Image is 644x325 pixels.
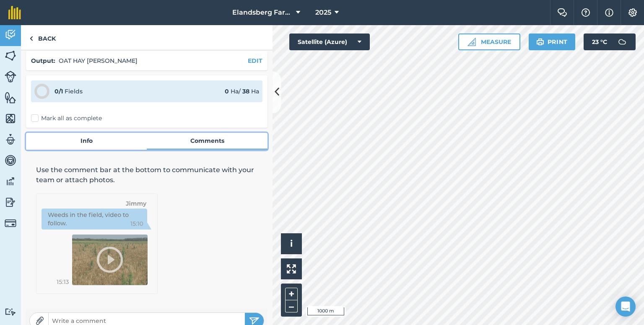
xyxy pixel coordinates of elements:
img: svg+xml;base64,PD94bWwgdmVyc2lvbj0iMS4wIiBlbmNvZGluZz0idXRmLTgiPz4KPCEtLSBHZW5lcmF0b3I6IEFkb2JlIE... [5,308,16,316]
img: fieldmargin Logo [8,6,21,19]
img: Paperclip icon [36,317,44,325]
img: svg+xml;base64,PD94bWwgdmVyc2lvbj0iMS4wIiBlbmNvZGluZz0idXRmLTgiPz4KPCEtLSBHZW5lcmF0b3I6IEFkb2JlIE... [614,34,631,50]
p: Use the comment bar at the bottom to communicate with your team or attach photos. [36,165,257,185]
strong: 0 / 1 [55,88,63,95]
img: svg+xml;base64,PD94bWwgdmVyc2lvbj0iMS4wIiBlbmNvZGluZz0idXRmLTgiPz4KPCEtLSBHZW5lcmF0b3I6IEFkb2JlIE... [5,133,16,146]
img: svg+xml;base64,PHN2ZyB4bWxucz0iaHR0cDovL3d3dy53My5vcmcvMjAwMC9zdmciIHdpZHRoPSI1NiIgaGVpZ2h0PSI2MC... [5,112,16,125]
h4: Output : [31,56,55,65]
img: A cog icon [628,8,638,17]
img: Ruler icon [467,38,476,46]
button: Satellite (Azure) [289,34,370,50]
img: svg+xml;base64,PHN2ZyB4bWxucz0iaHR0cDovL3d3dy53My5vcmcvMjAwMC9zdmciIHdpZHRoPSIxOSIgaGVpZ2h0PSIyNC... [536,37,544,47]
img: svg+xml;base64,PD94bWwgdmVyc2lvbj0iMS4wIiBlbmNvZGluZz0idXRmLTgiPz4KPCEtLSBHZW5lcmF0b3I6IEFkb2JlIE... [5,154,16,167]
span: i [290,238,293,249]
img: svg+xml;base64,PD94bWwgdmVyc2lvbj0iMS4wIiBlbmNvZGluZz0idXRmLTgiPz4KPCEtLSBHZW5lcmF0b3I6IEFkb2JlIE... [5,175,16,188]
img: svg+xml;base64,PHN2ZyB4bWxucz0iaHR0cDovL3d3dy53My5vcmcvMjAwMC9zdmciIHdpZHRoPSIxNyIgaGVpZ2h0PSIxNy... [605,8,613,18]
a: Back [21,25,64,50]
div: Fields [55,87,83,96]
img: svg+xml;base64,PHN2ZyB4bWxucz0iaHR0cDovL3d3dy53My5vcmcvMjAwMC9zdmciIHdpZHRoPSI1NiIgaGVpZ2h0PSI2MC... [5,49,16,62]
div: Ha / Ha [225,87,259,96]
img: svg+xml;base64,PD94bWwgdmVyc2lvbj0iMS4wIiBlbmNvZGluZz0idXRmLTgiPz4KPCEtLSBHZW5lcmF0b3I6IEFkb2JlIE... [5,71,16,83]
img: Four arrows, one pointing top left, one top right, one bottom right and the last bottom left [287,264,296,273]
strong: 0 [225,88,229,95]
span: 23 ° C [592,34,607,50]
img: A question mark icon [581,8,591,17]
button: Print [529,34,576,50]
button: i [281,233,302,254]
label: Mark all as complete [31,114,102,123]
p: OAT HAY [PERSON_NAME] [59,56,138,65]
a: Comments [147,133,267,149]
button: + [285,288,298,300]
button: Measure [458,34,520,50]
img: svg+xml;base64,PD94bWwgdmVyc2lvbj0iMS4wIiBlbmNvZGluZz0idXRmLTgiPz4KPCEtLSBHZW5lcmF0b3I6IEFkb2JlIE... [5,217,16,229]
div: Open Intercom Messenger [615,297,636,317]
button: 23 °C [584,34,636,50]
img: svg+xml;base64,PD94bWwgdmVyc2lvbj0iMS4wIiBlbmNvZGluZz0idXRmLTgiPz4KPCEtLSBHZW5lcmF0b3I6IEFkb2JlIE... [5,196,16,209]
img: Two speech bubbles overlapping with the left bubble in the forefront [557,8,567,17]
button: – [285,300,298,312]
a: Info [26,133,147,149]
span: 2025 [315,8,331,18]
img: svg+xml;base64,PHN2ZyB4bWxucz0iaHR0cDovL3d3dy53My5vcmcvMjAwMC9zdmciIHdpZHRoPSI5IiBoZWlnaHQ9IjI0Ii... [29,34,33,44]
button: EDIT [248,56,262,65]
img: svg+xml;base64,PHN2ZyB4bWxucz0iaHR0cDovL3d3dy53My5vcmcvMjAwMC9zdmciIHdpZHRoPSI1NiIgaGVpZ2h0PSI2MC... [5,91,16,104]
strong: 38 [242,88,249,95]
img: svg+xml;base64,PD94bWwgdmVyc2lvbj0iMS4wIiBlbmNvZGluZz0idXRmLTgiPz4KPCEtLSBHZW5lcmF0b3I6IEFkb2JlIE... [5,28,16,41]
span: Elandsberg Farms [232,8,293,18]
